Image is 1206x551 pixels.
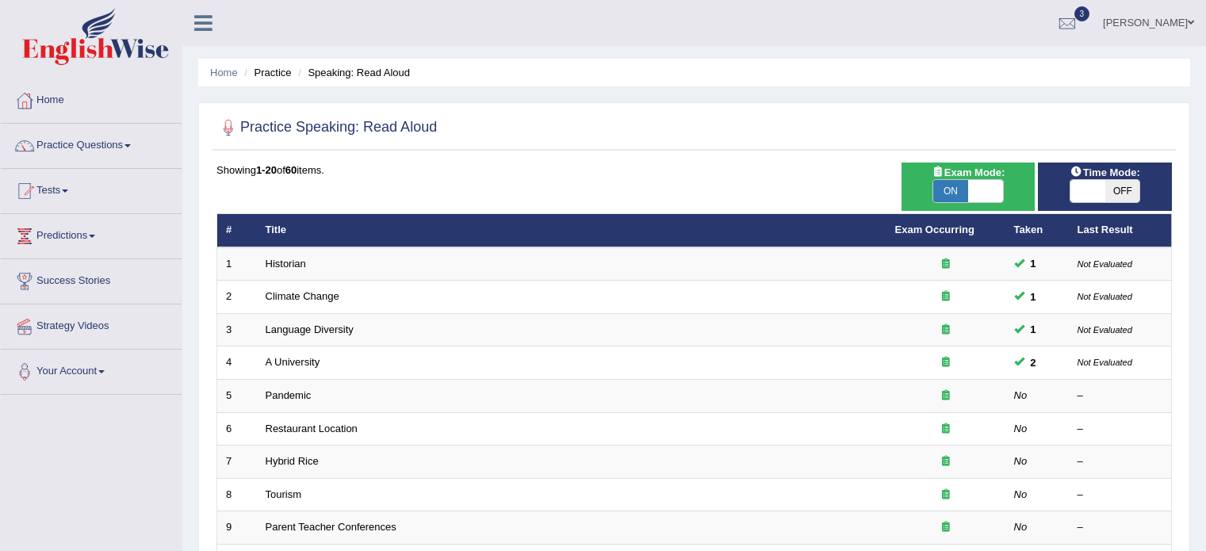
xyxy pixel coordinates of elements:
[210,67,238,78] a: Home
[1078,292,1132,301] small: Not Evaluated
[925,164,1011,181] span: Exam Mode:
[1,169,182,209] a: Tests
[1,259,182,299] a: Success Stories
[217,446,257,479] td: 7
[895,454,997,469] div: Exam occurring question
[266,521,396,533] a: Parent Teacher Conferences
[895,388,997,404] div: Exam occurring question
[266,423,358,434] a: Restaurant Location
[933,180,968,202] span: ON
[1078,358,1132,367] small: Not Evaluated
[1014,488,1028,500] em: No
[1024,354,1043,371] span: You can still take this question
[895,488,997,503] div: Exam occurring question
[1078,454,1163,469] div: –
[217,478,257,511] td: 8
[1105,180,1140,202] span: OFF
[240,65,291,80] li: Practice
[1074,6,1090,21] span: 3
[1014,389,1028,401] em: No
[217,214,257,247] th: #
[1078,520,1163,535] div: –
[1024,255,1043,272] span: You can still take this question
[285,164,297,176] b: 60
[1,350,182,389] a: Your Account
[1014,423,1028,434] em: No
[1078,488,1163,503] div: –
[266,356,320,368] a: A University
[266,258,306,270] a: Historian
[217,511,257,545] td: 9
[294,65,410,80] li: Speaking: Read Aloud
[895,323,997,338] div: Exam occurring question
[1014,455,1028,467] em: No
[217,412,257,446] td: 6
[1069,214,1172,247] th: Last Result
[266,389,312,401] a: Pandemic
[256,164,277,176] b: 1-20
[895,355,997,370] div: Exam occurring question
[257,214,886,247] th: Title
[895,289,997,304] div: Exam occurring question
[1078,388,1163,404] div: –
[1064,164,1147,181] span: Time Mode:
[1078,325,1132,335] small: Not Evaluated
[1014,521,1028,533] em: No
[217,346,257,380] td: 4
[266,488,302,500] a: Tourism
[1078,422,1163,437] div: –
[266,323,354,335] a: Language Diversity
[895,257,997,272] div: Exam occurring question
[1,124,182,163] a: Practice Questions
[216,116,437,140] h2: Practice Speaking: Read Aloud
[217,380,257,413] td: 5
[1,214,182,254] a: Predictions
[895,422,997,437] div: Exam occurring question
[217,281,257,314] td: 2
[266,455,319,467] a: Hybrid Rice
[266,290,339,302] a: Climate Change
[1,78,182,118] a: Home
[1024,321,1043,338] span: You can still take this question
[1024,289,1043,305] span: You can still take this question
[217,313,257,346] td: 3
[216,163,1172,178] div: Showing of items.
[902,163,1036,211] div: Show exams occurring in exams
[1078,259,1132,269] small: Not Evaluated
[1,304,182,344] a: Strategy Videos
[1005,214,1069,247] th: Taken
[895,520,997,535] div: Exam occurring question
[895,224,974,235] a: Exam Occurring
[217,247,257,281] td: 1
